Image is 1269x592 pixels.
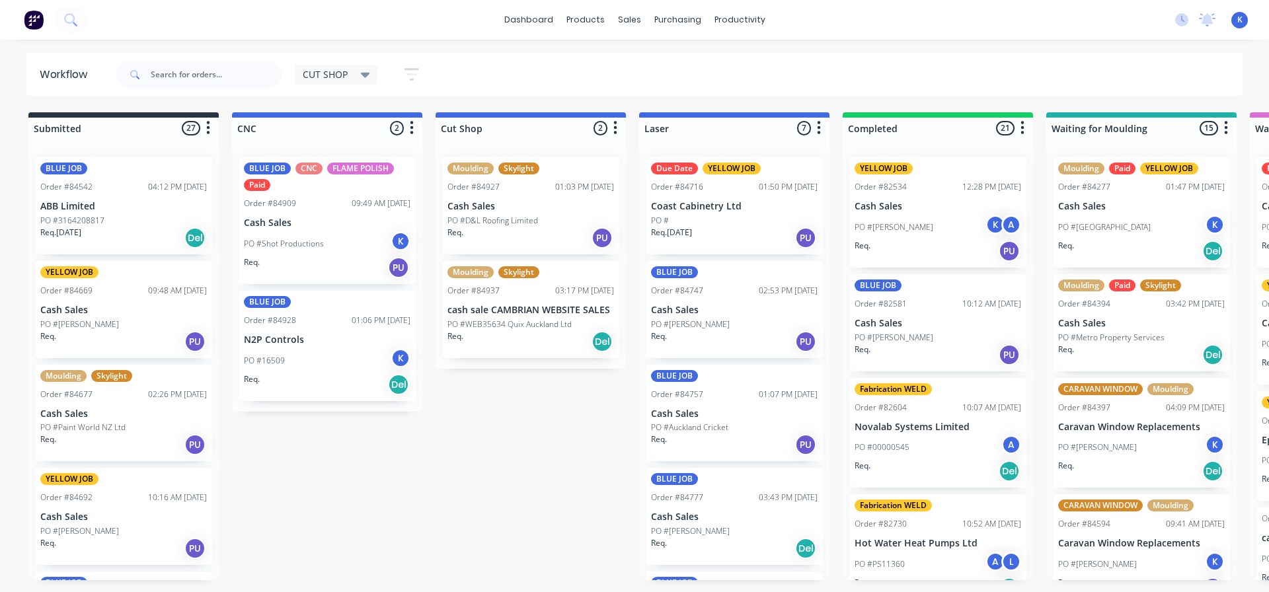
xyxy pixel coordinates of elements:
div: FLAME POLISH [327,163,394,174]
div: 10:12 AM [DATE] [962,298,1021,310]
div: PU [795,227,816,248]
div: YELLOW JOB [40,473,98,485]
p: Cash Sales [855,201,1021,212]
div: YELLOW JOB [40,266,98,278]
div: Order #84277 [1058,181,1110,193]
p: Caravan Window Replacements [1058,422,1225,433]
div: PU [795,331,816,352]
div: YELLOW JOB [1140,163,1198,174]
div: BLUE JOBOrder #8454204:12 PM [DATE]ABB LimitedPO #3164208817Req.[DATE]Del [35,157,212,254]
div: Order #84677 [40,388,93,400]
p: Cash Sales [651,408,818,420]
p: Cash Sales [40,408,207,420]
div: K [985,215,1005,235]
div: Order #84669 [40,285,93,297]
div: Del [795,538,816,559]
p: Req. [651,330,667,342]
span: CUT SHOP [303,67,348,81]
p: ABB Limited [40,201,207,212]
p: PO #[PERSON_NAME] [1058,441,1137,453]
div: BLUE JOBOrder #8258110:12 AM [DATE]Cash SalesPO #[PERSON_NAME]Req.PU [849,274,1026,371]
div: BLUE JOB [651,266,698,278]
div: BLUE JOBOrder #8492801:06 PM [DATE]N2P ControlsPO #16509KReq.Del [239,291,416,401]
div: Order #82534 [855,181,907,193]
div: BLUE JOB [651,473,698,485]
p: Req. [447,330,463,342]
p: PO #00000545 [855,441,909,453]
div: Moulding [1147,383,1194,395]
div: Fabrication WELD [855,499,932,511]
div: Order #84927 [447,181,500,193]
p: Req. [40,537,56,549]
div: 09:41 AM [DATE] [1166,518,1225,530]
div: Moulding [447,163,494,174]
p: Cash Sales [651,305,818,316]
div: Del [1202,240,1223,262]
div: 03:42 PM [DATE] [1166,298,1225,310]
div: CARAVAN WINDOW [1058,499,1143,511]
p: Coast Cabinetry Ltd [651,201,818,212]
img: Factory [24,10,44,30]
div: BLUE JOBOrder #8475701:07 PM [DATE]Cash SalesPO #Auckland CricketReq.PU [646,365,823,462]
p: Cash Sales [447,201,614,212]
div: 09:48 AM [DATE] [148,285,207,297]
div: BLUE JOB [244,163,291,174]
div: 10:07 AM [DATE] [962,402,1021,414]
div: Order #84692 [40,492,93,503]
div: Del [1202,461,1223,482]
p: Req. [1058,460,1074,472]
div: PU [184,331,206,352]
div: Due DateYELLOW JOBOrder #8471601:50 PM [DATE]Coast Cabinetry LtdPO #Req.[DATE]PU [646,157,823,254]
div: Order #84937 [447,285,500,297]
div: YELLOW JOBOrder #8253412:28 PM [DATE]Cash SalesPO #[PERSON_NAME]KAReq.PU [849,157,1026,268]
div: CARAVAN WINDOWMouldingOrder #8439704:09 PM [DATE]Caravan Window ReplacementsPO #[PERSON_NAME]KReq... [1053,378,1230,488]
p: Req. [1058,577,1074,589]
div: 01:06 PM [DATE] [352,314,410,326]
div: YELLOW JOB [855,163,913,174]
div: Skylight [1140,279,1181,291]
p: PO #[PERSON_NAME] [855,332,933,344]
div: Moulding [1058,163,1104,174]
p: PO #Paint World NZ Ltd [40,422,126,433]
div: 03:43 PM [DATE] [759,492,818,503]
div: purchasing [648,10,708,30]
div: Moulding [40,370,87,382]
div: Order #84397 [1058,402,1110,414]
input: Search for orders... [151,61,282,88]
div: Order #84757 [651,388,703,400]
div: Del [388,374,409,395]
div: Moulding [1147,499,1194,511]
p: PO #[PERSON_NAME] [1058,558,1137,570]
p: Req. [DATE] [40,227,81,239]
div: MouldingSkylightOrder #8493703:17 PM [DATE]cash sale CAMBRIAN WEBSITE SALESPO #WEB35634 Quix Auck... [442,261,619,358]
div: PU [795,434,816,455]
div: Del [184,227,206,248]
div: BLUE JOBOrder #8477703:43 PM [DATE]Cash SalesPO #[PERSON_NAME]Req.Del [646,468,823,565]
p: PO #Metro Property Services [1058,332,1165,344]
p: Cash Sales [244,217,410,229]
div: 10:16 AM [DATE] [148,492,207,503]
div: MouldingPaidYELLOW JOBOrder #8427701:47 PM [DATE]Cash SalesPO #[GEOGRAPHIC_DATA]KReq.Del [1053,157,1230,268]
div: Due Date [651,163,698,174]
p: PO #16509 [244,355,285,367]
p: Cash Sales [651,511,818,523]
div: BLUE JOB [651,577,698,589]
div: YELLOW JOBOrder #8466909:48 AM [DATE]Cash SalesPO #[PERSON_NAME]Req.PU [35,261,212,358]
p: Req. [40,330,56,342]
div: Fabrication WELD [855,383,932,395]
p: Req. [855,344,870,355]
p: PO #Shot Productions [244,238,324,250]
p: Req. [855,577,870,589]
div: Paid [1109,279,1135,291]
p: Req. [855,240,870,252]
p: Cash Sales [40,511,207,523]
div: Order #82730 [855,518,907,530]
div: BLUE JOBCNCFLAME POLISHPaidOrder #8490909:49 AM [DATE]Cash SalesPO #Shot ProductionsKReq.PU [239,157,416,284]
div: Paid [1109,163,1135,174]
p: cash sale CAMBRIAN WEBSITE SALES [447,305,614,316]
p: PO #Auckland Cricket [651,422,728,433]
div: 01:03 PM [DATE] [555,181,614,193]
div: Order #84909 [244,198,296,209]
div: productivity [708,10,772,30]
div: 02:26 PM [DATE] [148,388,207,400]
